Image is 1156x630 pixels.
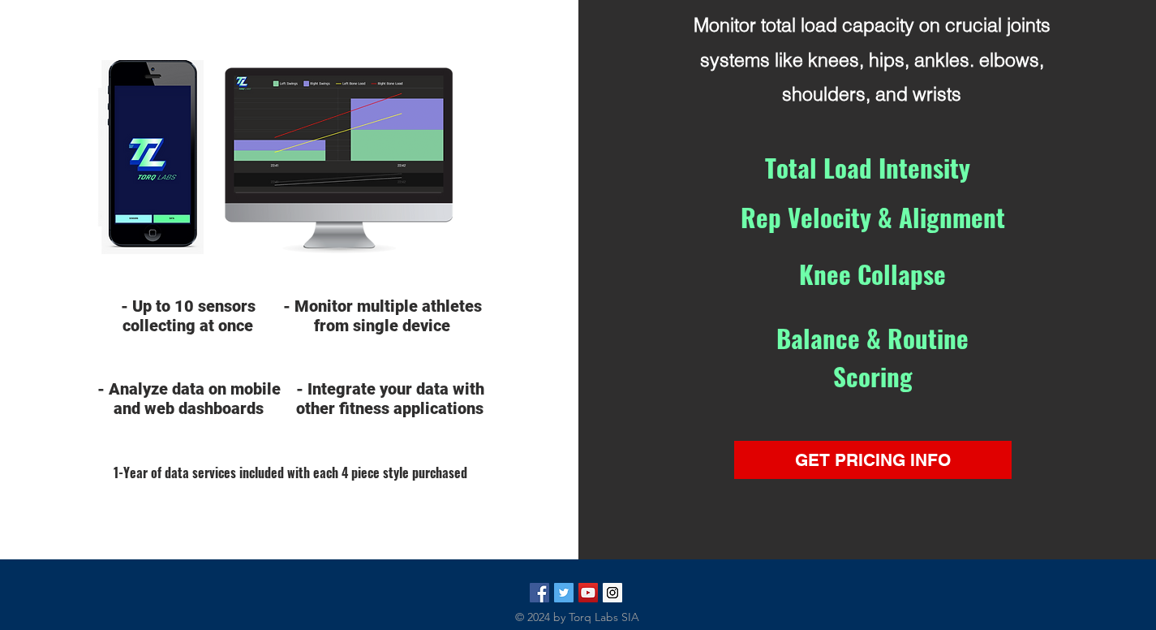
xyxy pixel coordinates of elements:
ul: Social Bar [530,583,622,602]
img: Facebook Social Icon [530,583,549,602]
img: Torq Labs Web Application Dashboard [170,67,500,253]
span: Monitor total load capacity on crucial joints systems like knees, hips, ankles. elbows, shoulders... [694,13,1051,106]
span: - Up to 10 sensors collecting at once [121,296,256,335]
span: - Monitor multiple athletes from single device [283,296,482,335]
span: Rep Velocity & Alignment [741,198,1005,235]
img: Twitter Social Icon [554,583,574,602]
a: GET PRICING INFO [734,441,1012,479]
span: - Integrate your data with other fitness applications [296,379,484,418]
span: © 2024 by Torq Labs SIA [515,610,639,624]
span: Balance & Routine Scoring [776,319,969,395]
img: Torq_Labs Instagram [603,583,622,602]
span: 1-Year of data services included with each 4 piece style purchased [114,463,467,482]
span: Knee Collapse [799,255,946,292]
span: Total Load Intensity [765,149,970,186]
img: YouTube Social Icon [578,583,598,602]
span: - Analyze data on mobile and web dashboards [97,379,281,418]
iframe: Wix Chat [1080,554,1156,630]
span: GET PRICING INFO [795,448,951,472]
